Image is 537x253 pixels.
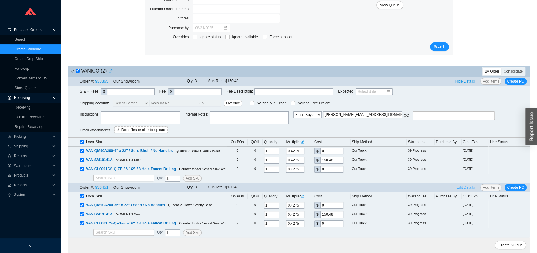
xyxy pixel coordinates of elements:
[14,170,50,180] span: Products
[351,192,407,201] th: Ship Method
[14,180,50,190] span: Reports
[255,101,286,105] span: Override Min Order
[14,132,50,141] span: Picking
[407,165,435,174] td: 39 Progress
[462,210,489,219] td: [DATE]
[187,79,193,83] span: Qty:
[286,139,312,145] div: Multiplier
[7,174,12,177] span: read
[227,165,248,174] td: 2
[227,88,253,95] span: Fee Description :
[291,101,295,105] input: Override Free Freight
[159,88,167,95] span: Fee :
[86,212,113,216] span: VAN SM19141A
[263,192,285,201] th: Quantity
[107,67,115,76] button: edit
[157,230,163,234] span: Qty
[483,68,501,75] div: By Order
[157,229,164,236] span: :
[227,219,248,228] td: 2
[407,192,435,201] th: Warehouse
[86,167,176,171] span: VAN CL0001CS-Q-ZE-36-1/2" / 3 Hole Faucet Drilling
[101,68,107,73] span: ( 2 )
[407,201,435,210] td: 39 Progress
[117,128,120,132] span: upload
[80,185,94,190] span: Order #:
[185,111,208,126] span: Internal Notes :
[505,184,527,191] button: Create PO
[86,203,165,207] span: VAN QM90A200-36" x 22" / Sand / No Handles
[15,125,43,129] a: Reprint Receiving
[488,138,530,147] th: Line Status
[14,141,50,151] span: Shipping
[358,89,386,95] input: Select date
[29,244,32,248] span: left
[462,192,489,201] th: Cust Exp
[208,185,224,189] span: Sub Total:
[314,166,320,173] div: $
[351,210,407,219] td: Our Truck
[495,241,526,249] button: Create All POs
[179,167,239,171] span: Counter top for Vessel Sink White Zenith
[176,149,220,153] span: Quadra 2 Drawer Vanity Base
[195,25,223,31] input: 08/21/2025
[14,93,50,103] span: Receiving
[314,202,320,209] div: $
[248,138,262,147] th: QOH
[80,111,100,126] span: Instructions :
[80,88,100,95] span: S & H Fees :
[313,192,351,201] th: Cost
[351,219,407,228] td: Our Truck
[462,138,489,147] th: Cust Exp
[165,175,180,182] input: 1
[430,42,449,51] button: Search
[313,138,351,147] th: Cost
[407,210,435,219] td: 39 Progress
[168,88,174,95] div: $
[453,78,477,85] button: Hide Details
[314,148,320,154] div: $
[14,161,50,170] span: Warehouse
[197,100,221,106] input: Zip
[178,14,193,22] label: Stores
[227,201,248,210] td: 0
[86,221,176,225] span: VAN CL0001CS-Q-ZE-36-1/2" / 3 Hole Faucet Drilling
[501,68,525,75] div: Consolidate
[505,78,527,85] button: Create PO
[121,127,165,133] span: Drop files or click to upload
[15,47,41,51] a: Create Standard
[407,147,435,156] td: 39 Progress
[70,69,74,73] span: down
[80,79,94,83] span: Order #:
[187,185,193,189] span: Qty:
[225,185,238,189] span: $150.48
[250,101,254,105] input: Override Min Order
[457,184,475,191] span: Edit Details
[179,221,239,225] span: Counter top for Vessel Sink White Zenith
[15,37,26,42] a: Search
[195,185,197,189] span: 3
[7,154,12,158] span: customer-service
[462,219,489,228] td: [DATE]
[157,176,163,180] span: Qty
[351,165,407,174] td: Our Truck
[80,126,114,134] label: Email Attachments
[227,147,248,156] td: 0
[101,88,107,95] div: $
[338,88,354,95] span: Expected :
[286,193,312,199] div: Multiplier
[434,44,445,50] span: Search
[7,183,12,187] span: fund
[376,1,403,9] button: View Queue
[507,184,524,191] span: Create PO
[462,165,489,174] td: [DATE]
[165,229,180,236] input: 1
[14,25,50,35] span: Purchase Orders
[455,78,475,84] span: Hide Details
[507,78,524,84] span: Create PO
[227,138,248,147] th: On POs
[113,185,140,190] span: Our Showroom
[462,147,489,156] td: [DATE]
[462,201,489,210] td: [DATE]
[86,158,113,162] span: VAN SM19141A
